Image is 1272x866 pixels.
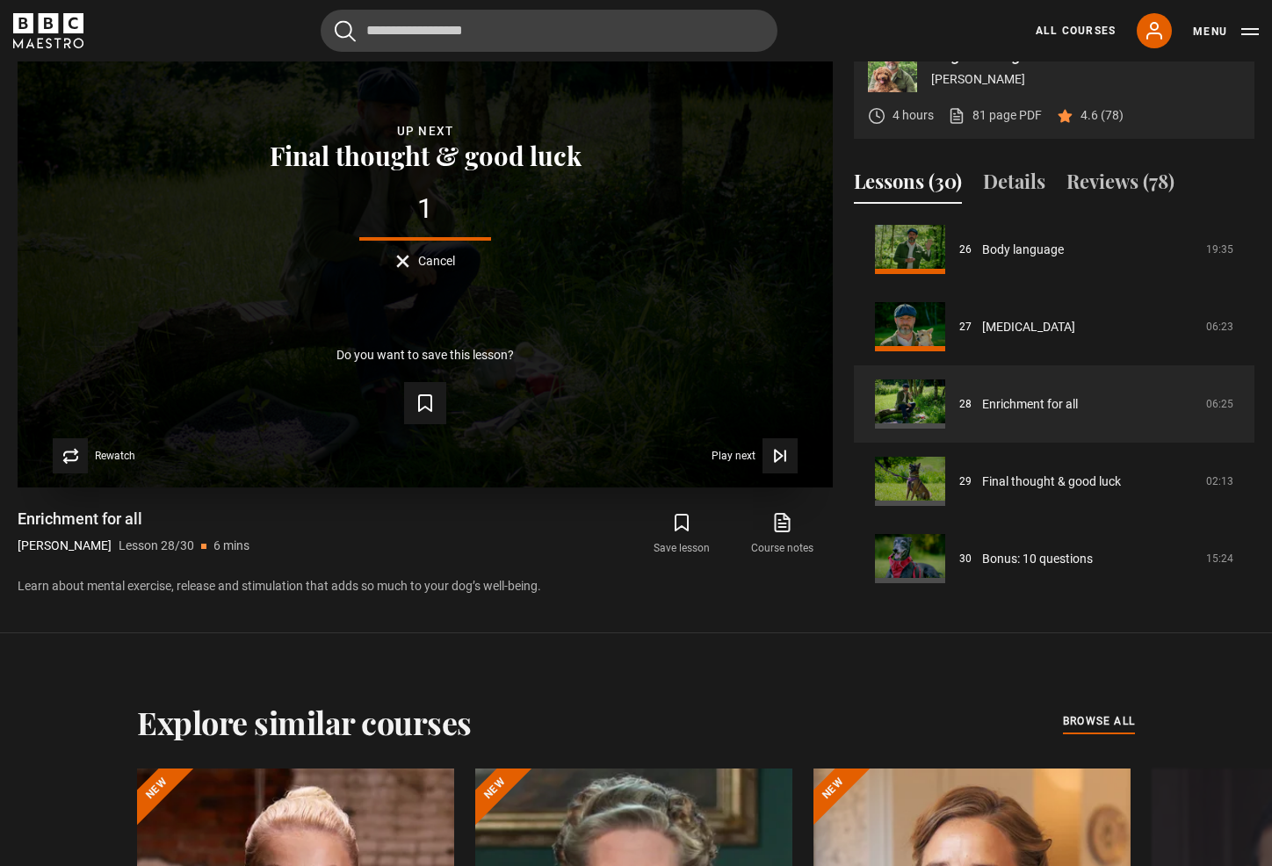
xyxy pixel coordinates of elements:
span: browse all [1063,712,1135,730]
div: 1 [46,195,805,223]
button: Save lesson [632,509,732,559]
div: Up next [46,121,805,141]
a: Course notes [733,509,833,559]
span: Cancel [418,255,455,267]
a: browse all [1063,712,1135,732]
video-js: Video Player [18,29,833,487]
button: Reviews (78) [1066,167,1174,204]
a: Bonus: 10 questions [982,550,1093,568]
p: [PERSON_NAME] [931,70,1240,89]
p: 4.6 (78) [1080,106,1124,125]
button: Play next [712,438,798,473]
a: Body language [982,241,1064,259]
p: Lesson 28/30 [119,537,194,555]
span: Rewatch [95,451,135,461]
h1: Enrichment for all [18,509,249,530]
a: Final thought & good luck [982,473,1121,491]
button: Toggle navigation [1193,23,1259,40]
svg: BBC Maestro [13,13,83,48]
p: 6 mins [213,537,249,555]
button: Final thought & good luck [264,141,587,169]
a: All Courses [1036,23,1116,39]
button: Submit the search query [335,20,356,42]
p: [PERSON_NAME] [18,537,112,555]
button: Lessons (30) [854,167,962,204]
button: Details [983,167,1045,204]
a: 81 page PDF [948,106,1042,125]
a: [MEDICAL_DATA] [982,318,1075,336]
h2: Explore similar courses [137,704,472,740]
span: Play next [712,451,755,461]
a: Enrichment for all [982,395,1078,414]
button: Cancel [396,255,455,268]
button: Rewatch [53,438,135,473]
p: 4 hours [893,106,934,125]
p: Do you want to save this lesson? [336,349,514,361]
p: Learn about mental exercise, release and stimulation that adds so much to your dog’s well-being. [18,577,833,595]
input: Search [321,10,777,52]
p: Dog Training [931,47,1240,63]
